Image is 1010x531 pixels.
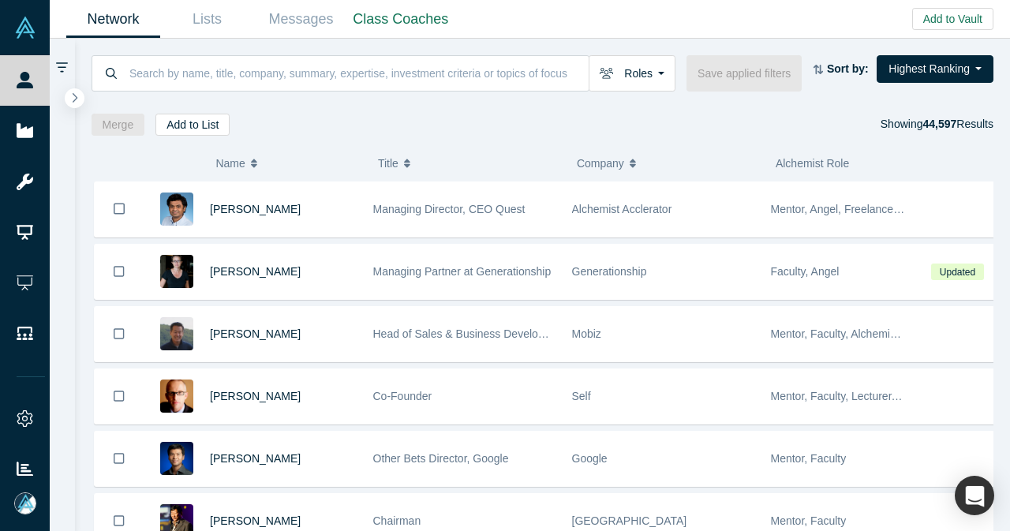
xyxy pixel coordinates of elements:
span: Managing Partner at Generationship [373,265,552,278]
span: Results [922,118,993,130]
span: Mentor, Faculty, Alchemist 25 [771,327,915,340]
strong: Sort by: [827,62,869,75]
button: Title [378,147,560,180]
span: Mentor, Faculty [771,514,847,527]
a: [PERSON_NAME] [210,390,301,402]
button: Bookmark [95,307,144,361]
img: Robert Winder's Profile Image [160,380,193,413]
span: Name [215,147,245,180]
img: Michael Chang's Profile Image [160,317,193,350]
button: Bookmark [95,432,144,486]
img: Gnani Palanikumar's Profile Image [160,193,193,226]
a: [PERSON_NAME] [210,265,301,278]
button: Bookmark [95,369,144,424]
span: Other Bets Director, Google [373,452,509,465]
a: [PERSON_NAME] [210,514,301,527]
div: Showing [881,114,993,136]
img: Alchemist Vault Logo [14,17,36,39]
button: Merge [92,114,145,136]
span: Managing Director, CEO Quest [373,203,526,215]
button: Add to List [155,114,230,136]
span: Company [577,147,624,180]
span: Chairman [373,514,421,527]
span: Self [572,390,591,402]
span: Co-Founder [373,390,432,402]
strong: 44,597 [922,118,956,130]
button: Add to Vault [912,8,993,30]
span: Alchemist Acclerator [572,203,672,215]
span: Google [572,452,608,465]
span: Updated [931,264,983,280]
a: Class Coaches [348,1,454,38]
a: Messages [254,1,348,38]
span: Mobiz [572,327,601,340]
a: [PERSON_NAME] [210,203,301,215]
img: Mia Scott's Account [14,492,36,514]
a: [PERSON_NAME] [210,452,301,465]
button: Bookmark [95,245,144,299]
button: Bookmark [95,181,144,237]
a: Lists [160,1,254,38]
button: Company [577,147,759,180]
span: Head of Sales & Business Development (interim) [373,327,612,340]
span: [GEOGRAPHIC_DATA] [572,514,687,527]
span: Title [378,147,398,180]
span: Mentor, Faculty [771,452,847,465]
img: Rachel Chalmers's Profile Image [160,255,193,288]
button: Name [215,147,361,180]
button: Highest Ranking [877,55,993,83]
span: Generationship [572,265,647,278]
button: Roles [589,55,675,92]
input: Search by name, title, company, summary, expertise, investment criteria or topics of focus [128,54,589,92]
button: Save applied filters [686,55,802,92]
span: Faculty, Angel [771,265,840,278]
a: Network [66,1,160,38]
img: Steven Kan's Profile Image [160,442,193,475]
a: [PERSON_NAME] [210,327,301,340]
span: Alchemist Role [776,157,849,170]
